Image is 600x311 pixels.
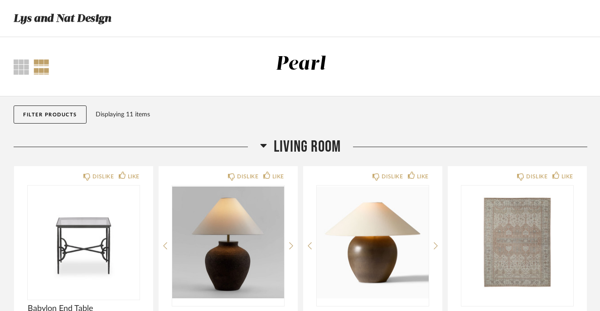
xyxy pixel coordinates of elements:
div: DISLIKE [382,172,403,181]
div: DISLIKE [237,172,258,181]
div: LIKE [128,172,140,181]
div: Pearl [276,55,325,74]
button: Filter Products [14,105,87,124]
img: undefined [172,186,284,299]
div: Displaying 11 items [96,110,583,120]
h3: Lys and Nat Design [14,10,111,27]
img: undefined [28,186,140,299]
div: 0 [461,186,573,299]
span: Living Room [274,137,341,157]
div: 0 [317,186,429,299]
img: undefined [461,186,573,299]
div: LIKE [561,172,573,181]
div: LIKE [417,172,429,181]
div: 0 [172,186,284,299]
div: DISLIKE [526,172,547,181]
img: undefined [317,186,429,299]
div: DISLIKE [92,172,114,181]
div: LIKE [272,172,284,181]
